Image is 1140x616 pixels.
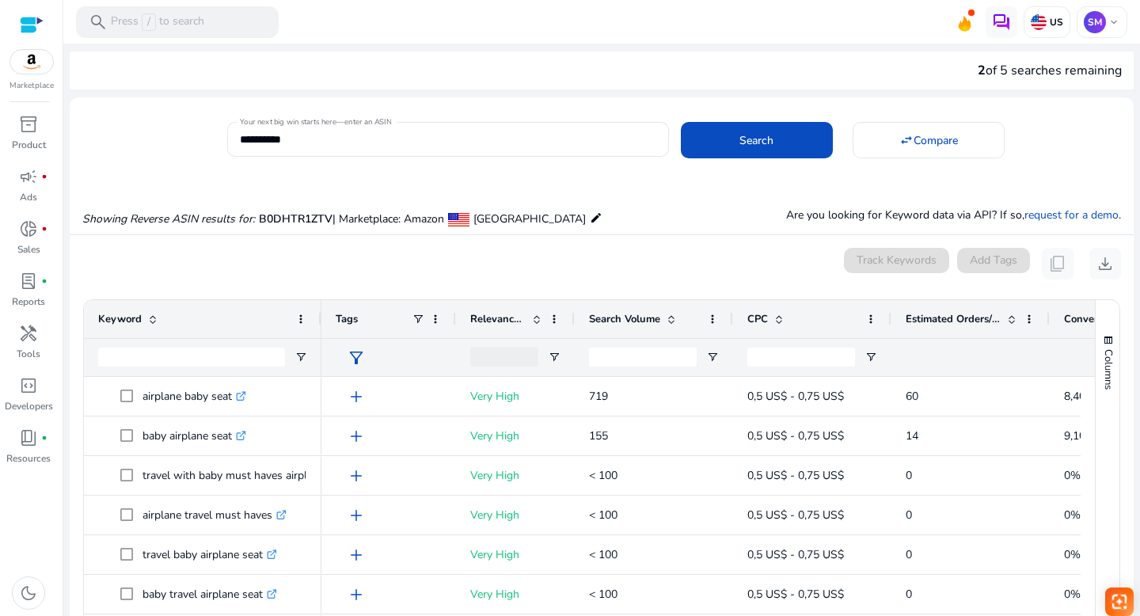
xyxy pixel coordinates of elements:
span: 0% [1064,547,1081,562]
p: Very High [470,578,560,610]
p: Very High [470,538,560,571]
span: < 100 [589,547,617,562]
span: add [347,466,366,485]
p: travel baby airplane seat [142,538,277,571]
span: Search [739,132,773,149]
span: handyman [19,324,38,343]
div: of 5 searches remaining [978,61,1122,80]
span: dark_mode [19,584,38,603]
span: / [142,13,156,31]
input: CPC Filter Input [747,348,855,367]
input: Search Volume Filter Input [589,348,697,367]
p: Developers [5,399,53,413]
span: keyboard_arrow_down [1108,16,1120,29]
p: airplane travel must haves [142,499,287,531]
span: 2 [978,62,986,79]
span: lab_profile [19,272,38,291]
p: Resources [6,451,51,466]
span: Columns [1101,349,1115,390]
p: SM [1084,11,1106,33]
p: Sales [17,242,40,257]
span: 0% [1064,508,1081,523]
span: fiber_manual_record [41,173,47,180]
input: Keyword Filter Input [98,348,285,367]
span: 0,5 US$ - 0,75 US$ [747,468,844,483]
span: 60 [906,389,918,404]
span: search [89,13,108,32]
span: fiber_manual_record [41,435,47,441]
span: book_4 [19,428,38,447]
span: 8,40% [1064,389,1096,404]
span: filter_alt [347,348,366,367]
p: Very High [470,459,560,492]
span: download [1096,254,1115,273]
span: < 100 [589,587,617,602]
span: fiber_manual_record [41,226,47,232]
i: Showing Reverse ASIN results for: [82,211,255,226]
span: Relevance Score [470,312,526,326]
span: 0% [1064,587,1081,602]
span: Keyword [98,312,142,326]
p: Are you looking for Keyword data via API? If so, . [786,207,1121,223]
span: B0DHTR1ZTV [259,211,332,226]
span: 9,10% [1064,428,1096,443]
span: add [347,546,366,565]
span: inventory_2 [19,115,38,134]
p: Very High [470,420,560,452]
span: fiber_manual_record [41,278,47,284]
button: Open Filter Menu [706,351,719,363]
span: Search Volume [589,312,660,326]
img: us.svg [1031,14,1047,30]
span: 0 [906,587,912,602]
p: baby travel airplane seat [142,578,277,610]
span: add [347,506,366,525]
span: 0% [1064,468,1081,483]
span: 0,5 US$ - 0,75 US$ [747,428,844,443]
span: 155 [589,428,608,443]
span: Estimated Orders/Month [906,312,1001,326]
button: Search [681,122,833,158]
p: baby airplane seat [142,420,246,452]
span: Tags [336,312,358,326]
button: Compare [853,122,1005,158]
button: Open Filter Menu [864,351,877,363]
span: CPC [747,312,768,326]
p: Marketplace [9,80,54,92]
span: add [347,427,366,446]
a: request for a demo [1024,207,1119,222]
mat-label: Your next big win starts here—enter an ASIN [240,116,391,127]
p: Product [12,138,46,152]
p: Reports [12,295,45,309]
span: 0 [906,468,912,483]
span: [GEOGRAPHIC_DATA] [473,211,586,226]
p: Press to search [111,13,204,31]
span: 0,5 US$ - 0,75 US$ [747,547,844,562]
span: donut_small [19,219,38,238]
span: | Marketplace: Amazon [332,211,444,226]
span: 0,5 US$ - 0,75 US$ [747,508,844,523]
span: add [347,387,366,406]
span: 0,5 US$ - 0,75 US$ [747,587,844,602]
span: < 100 [589,508,617,523]
mat-icon: swap_horiz [899,133,914,147]
span: 14 [906,428,918,443]
span: 0 [906,508,912,523]
mat-icon: edit [590,208,602,227]
p: Tools [17,347,40,361]
span: Compare [914,132,958,149]
p: Very High [470,380,560,413]
p: Ads [20,190,37,204]
span: 0,5 US$ - 0,75 US$ [747,389,844,404]
span: code_blocks [19,376,38,395]
button: Open Filter Menu [548,351,560,363]
button: Open Filter Menu [294,351,307,363]
img: amazon.svg [10,50,53,74]
span: < 100 [589,468,617,483]
p: travel with baby must haves airplane [142,459,339,492]
span: campaign [19,167,38,186]
span: 0 [906,547,912,562]
button: download [1089,248,1121,279]
p: Very High [470,499,560,531]
span: add [347,585,366,604]
p: US [1047,16,1063,29]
